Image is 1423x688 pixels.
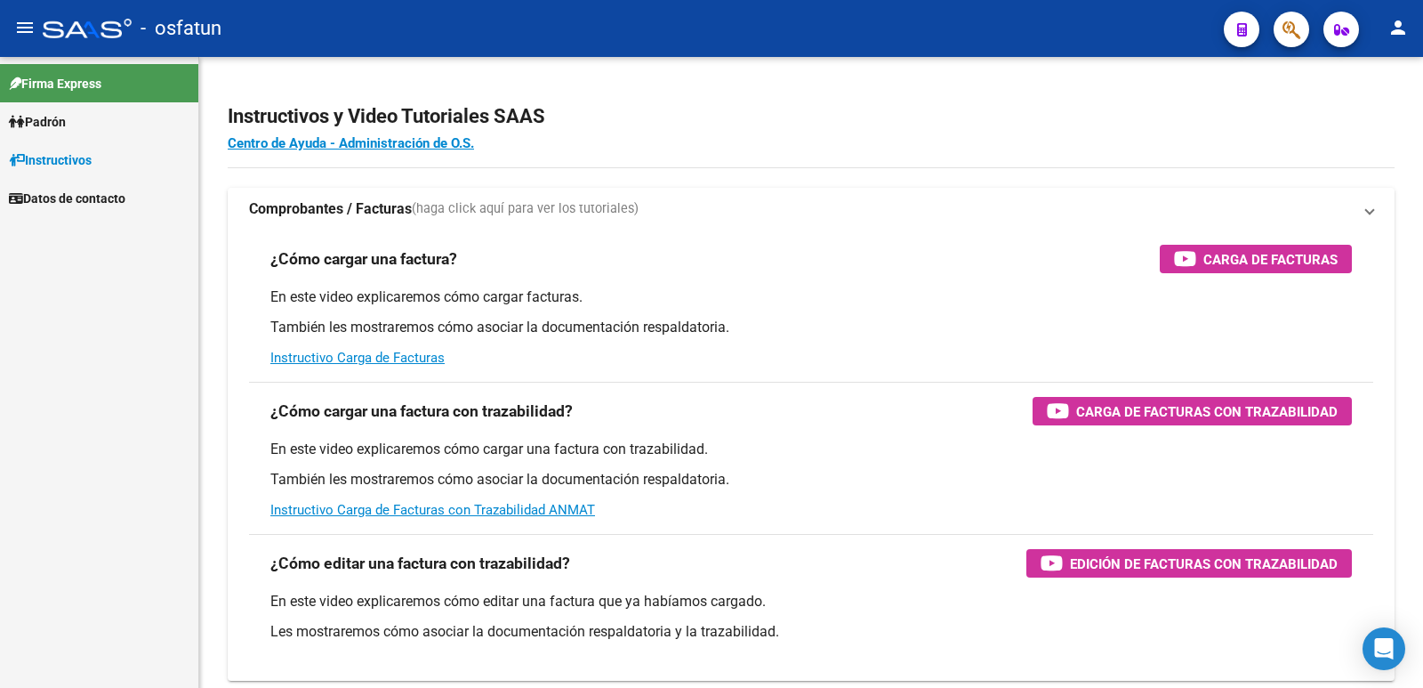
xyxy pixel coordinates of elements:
[141,9,221,48] span: - osfatun
[228,231,1395,681] div: Comprobantes / Facturas(haga click aquí para ver los tutoriales)
[270,318,1352,337] p: También les mostraremos cómo asociar la documentación respaldatoria.
[270,247,457,271] h3: ¿Cómo cargar una factura?
[1070,553,1338,575] span: Edición de Facturas con Trazabilidad
[228,135,474,151] a: Centro de Ayuda - Administración de O.S.
[270,551,570,576] h3: ¿Cómo editar una factura con trazabilidad?
[1033,397,1352,425] button: Carga de Facturas con Trazabilidad
[270,592,1352,611] p: En este video explicaremos cómo editar una factura que ya habíamos cargado.
[9,189,125,208] span: Datos de contacto
[412,199,639,219] span: (haga click aquí para ver los tutoriales)
[270,470,1352,490] p: También les mostraremos cómo asociar la documentación respaldatoria.
[9,150,92,170] span: Instructivos
[1387,17,1409,38] mat-icon: person
[9,74,101,93] span: Firma Express
[270,350,445,366] a: Instructivo Carga de Facturas
[270,502,595,518] a: Instructivo Carga de Facturas con Trazabilidad ANMAT
[14,17,36,38] mat-icon: menu
[270,399,573,424] h3: ¿Cómo cargar una factura con trazabilidad?
[1363,627,1405,670] div: Open Intercom Messenger
[1026,549,1352,578] button: Edición de Facturas con Trazabilidad
[228,188,1395,231] mat-expansion-panel-header: Comprobantes / Facturas(haga click aquí para ver los tutoriales)
[9,112,66,132] span: Padrón
[270,622,1352,642] p: Les mostraremos cómo asociar la documentación respaldatoria y la trazabilidad.
[270,440,1352,459] p: En este video explicaremos cómo cargar una factura con trazabilidad.
[228,100,1395,134] h2: Instructivos y Video Tutoriales SAAS
[1203,248,1338,271] span: Carga de Facturas
[249,199,412,219] strong: Comprobantes / Facturas
[1160,245,1352,273] button: Carga de Facturas
[270,287,1352,307] p: En este video explicaremos cómo cargar facturas.
[1076,401,1338,423] span: Carga de Facturas con Trazabilidad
